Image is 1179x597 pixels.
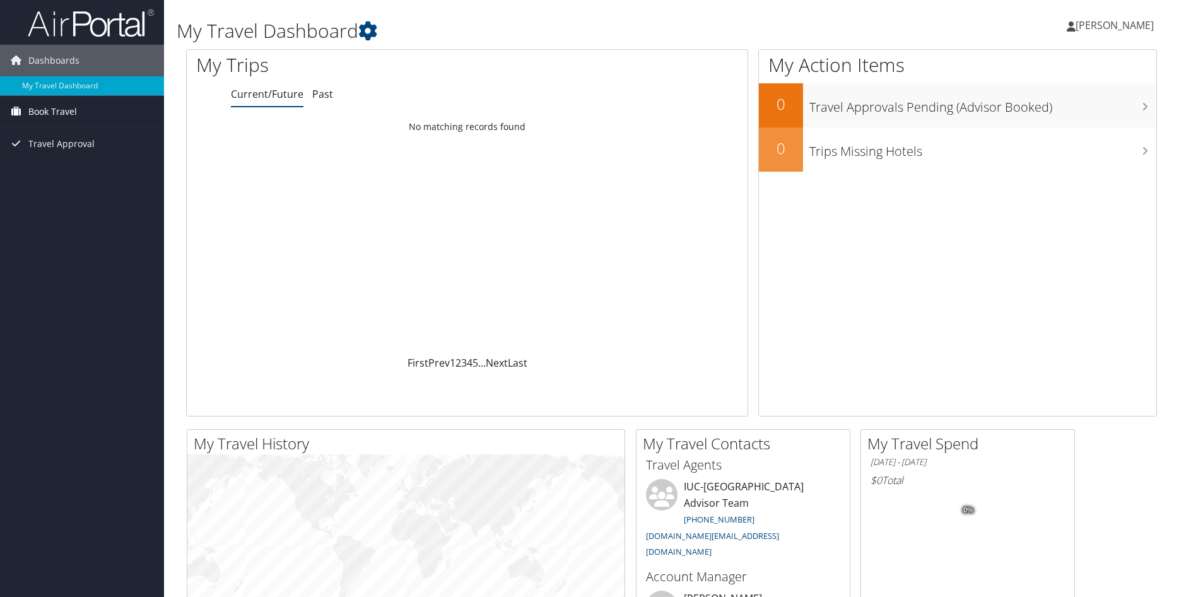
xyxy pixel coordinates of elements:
[871,473,1065,487] h6: Total
[508,356,527,370] a: Last
[28,45,79,76] span: Dashboards
[196,52,505,78] h1: My Trips
[408,356,428,370] a: First
[1076,18,1154,32] span: [PERSON_NAME]
[646,456,840,474] h3: Travel Agents
[461,356,467,370] a: 3
[450,356,455,370] a: 1
[428,356,450,370] a: Prev
[759,52,1157,78] h1: My Action Items
[759,127,1157,172] a: 0Trips Missing Hotels
[177,18,836,44] h1: My Travel Dashboard
[871,456,1065,468] h6: [DATE] - [DATE]
[472,356,478,370] a: 5
[455,356,461,370] a: 2
[871,473,882,487] span: $0
[646,530,779,558] a: [DOMAIN_NAME][EMAIL_ADDRESS][DOMAIN_NAME]
[194,433,625,454] h2: My Travel History
[486,356,508,370] a: Next
[809,92,1157,116] h3: Travel Approvals Pending (Advisor Booked)
[963,506,973,514] tspan: 0%
[28,128,95,160] span: Travel Approval
[684,514,754,525] a: [PHONE_NUMBER]
[867,433,1074,454] h2: My Travel Spend
[478,356,486,370] span: …
[759,83,1157,127] a: 0Travel Approvals Pending (Advisor Booked)
[231,87,303,101] a: Current/Future
[312,87,333,101] a: Past
[643,433,850,454] h2: My Travel Contacts
[1067,6,1166,44] a: [PERSON_NAME]
[646,568,840,586] h3: Account Manager
[28,96,77,127] span: Book Travel
[809,136,1157,160] h3: Trips Missing Hotels
[640,479,847,563] li: IUC-[GEOGRAPHIC_DATA] Advisor Team
[467,356,472,370] a: 4
[28,8,154,38] img: airportal-logo.png
[187,115,748,138] td: No matching records found
[759,138,803,159] h2: 0
[759,93,803,115] h2: 0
